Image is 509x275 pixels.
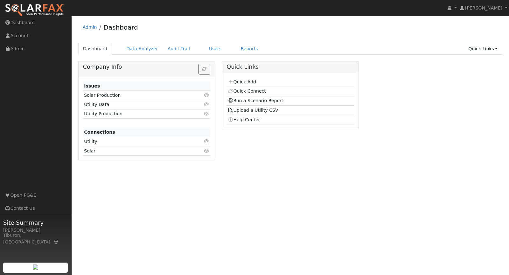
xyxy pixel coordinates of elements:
[103,24,138,31] a: Dashboard
[204,139,209,144] i: Click to view
[3,227,68,234] div: [PERSON_NAME]
[465,5,502,11] span: [PERSON_NAME]
[3,218,68,227] span: Site Summary
[228,108,278,113] a: Upload a Utility CSV
[78,43,112,55] a: Dashboard
[84,83,100,88] strong: Issues
[464,43,502,55] a: Quick Links
[83,109,190,118] td: Utility Production
[228,79,256,84] a: Quick Add
[204,93,209,97] i: Click to view
[227,64,354,70] h5: Quick Links
[83,137,190,146] td: Utility
[83,25,97,30] a: Admin
[204,43,227,55] a: Users
[3,232,68,245] div: Tiburon, [GEOGRAPHIC_DATA]
[228,98,283,103] a: Run a Scenario Report
[228,88,266,94] a: Quick Connect
[83,64,210,70] h5: Company Info
[163,43,195,55] a: Audit Trail
[204,111,209,116] i: Click to view
[83,91,190,100] td: Solar Production
[228,117,260,122] a: Help Center
[83,146,190,156] td: Solar
[122,43,163,55] a: Data Analyzer
[33,264,38,270] img: retrieve
[83,100,190,109] td: Utility Data
[84,130,115,135] strong: Connections
[5,4,65,17] img: SolarFax
[53,239,59,244] a: Map
[204,102,209,107] i: Click to view
[236,43,263,55] a: Reports
[204,149,209,153] i: Click to view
